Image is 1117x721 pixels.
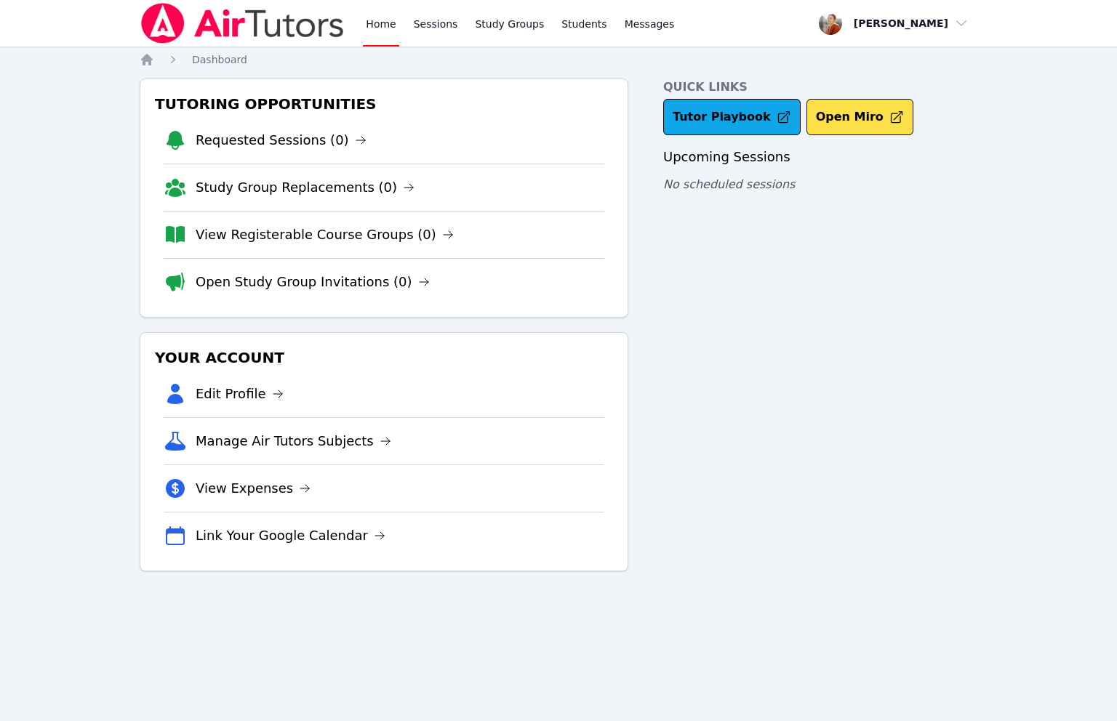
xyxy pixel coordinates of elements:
a: Requested Sessions (0) [196,130,367,150]
a: Open Study Group Invitations (0) [196,272,430,292]
h3: Upcoming Sessions [663,147,977,167]
a: Dashboard [192,52,247,67]
a: Link Your Google Calendar [196,525,385,546]
a: Study Group Replacements (0) [196,177,415,198]
span: Messages [625,17,675,31]
span: Dashboard [192,54,247,65]
h4: Quick Links [663,78,977,96]
nav: Breadcrumb [140,52,977,67]
h3: Tutoring Opportunities [152,91,616,117]
a: Tutor Playbook [663,99,801,135]
a: View Expenses [196,478,311,499]
a: Edit Profile [196,384,284,404]
span: No scheduled sessions [663,177,795,191]
a: View Registerable Course Groups (0) [196,225,454,245]
a: Manage Air Tutors Subjects [196,431,391,451]
img: Air Tutors [140,3,345,44]
button: Open Miro [806,99,913,135]
h3: Your Account [152,345,616,371]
